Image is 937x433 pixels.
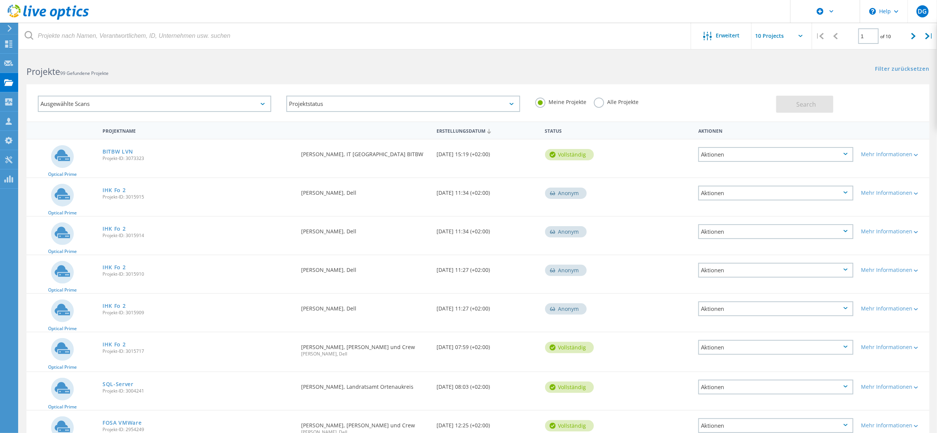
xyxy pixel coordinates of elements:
[60,70,109,76] span: 99 Gefundene Projekte
[297,140,433,165] div: [PERSON_NAME], IT [GEOGRAPHIC_DATA] BITBW
[776,96,833,113] button: Search
[433,255,541,280] div: [DATE] 11:27 (+02:00)
[103,149,133,154] a: BITBW LVN
[103,226,126,231] a: IHK Fo 2
[594,98,639,105] label: Alle Projekte
[433,178,541,203] div: [DATE] 11:34 (+02:00)
[103,188,126,193] a: IHK Fo 2
[103,349,294,354] span: Projekt-ID: 3015717
[698,418,853,433] div: Aktionen
[48,288,77,292] span: Optical Prime
[698,301,853,316] div: Aktionen
[103,310,294,315] span: Projekt-ID: 3015909
[861,306,926,311] div: Mehr Informationen
[861,267,926,273] div: Mehr Informationen
[99,123,297,137] div: Projektname
[698,224,853,239] div: Aktionen
[297,294,433,319] div: [PERSON_NAME], Dell
[797,100,816,109] span: Search
[698,380,853,394] div: Aktionen
[103,233,294,238] span: Projekt-ID: 3015914
[103,389,294,393] span: Projekt-ID: 3004241
[861,229,926,234] div: Mehr Informationen
[48,326,77,331] span: Optical Prime
[545,382,594,393] div: vollständig
[103,427,294,432] span: Projekt-ID: 2954249
[541,123,623,137] div: Status
[861,345,926,350] div: Mehr Informationen
[19,23,691,49] input: Projekte nach Namen, Verantwortlichem, ID, Unternehmen usw. suchen
[545,420,594,431] div: vollständig
[861,423,926,428] div: Mehr Informationen
[301,352,429,356] span: [PERSON_NAME], Dell
[545,226,587,237] div: Anonym
[535,98,586,105] label: Meine Projekte
[545,188,587,199] div: Anonym
[695,123,857,137] div: Aktionen
[875,66,929,73] a: Filter zurücksetzen
[286,96,520,112] div: Projektstatus
[698,186,853,200] div: Aktionen
[48,249,77,254] span: Optical Prime
[861,384,926,390] div: Mehr Informationen
[921,23,937,50] div: |
[103,265,126,270] a: IHK Fo 2
[545,342,594,353] div: vollständig
[545,265,587,276] div: Anonym
[8,16,89,21] a: Live Optics Dashboard
[433,294,541,319] div: [DATE] 11:27 (+02:00)
[698,263,853,278] div: Aktionen
[297,332,433,364] div: [PERSON_NAME], [PERSON_NAME] und Crew
[103,303,126,309] a: IHK Fo 2
[861,152,926,157] div: Mehr Informationen
[48,172,77,177] span: Optical Prime
[433,123,541,138] div: Erstellungsdatum
[812,23,828,50] div: |
[297,178,433,203] div: [PERSON_NAME], Dell
[861,190,926,196] div: Mehr Informationen
[433,332,541,357] div: [DATE] 07:59 (+02:00)
[698,340,853,355] div: Aktionen
[433,217,541,242] div: [DATE] 11:34 (+02:00)
[545,303,587,315] div: Anonym
[48,405,77,409] span: Optical Prime
[103,342,126,347] a: IHK Fo 2
[297,372,433,397] div: [PERSON_NAME], Landratsamt Ortenaukreis
[38,96,271,112] div: Ausgewählte Scans
[103,156,294,161] span: Projekt-ID: 3073323
[716,33,740,38] span: Erweitert
[433,372,541,397] div: [DATE] 08:03 (+02:00)
[545,149,594,160] div: vollständig
[26,65,60,78] b: Projekte
[881,33,891,40] span: of 10
[48,211,77,215] span: Optical Prime
[297,217,433,242] div: [PERSON_NAME], Dell
[433,140,541,165] div: [DATE] 15:19 (+02:00)
[103,195,294,199] span: Projekt-ID: 3015915
[297,255,433,280] div: [PERSON_NAME], Dell
[48,365,77,369] span: Optical Prime
[918,8,927,14] span: DG
[869,8,876,15] svg: \n
[103,420,142,425] a: FOSA VMWare
[103,382,134,387] a: SQL-Server
[103,272,294,276] span: Projekt-ID: 3015910
[698,147,853,162] div: Aktionen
